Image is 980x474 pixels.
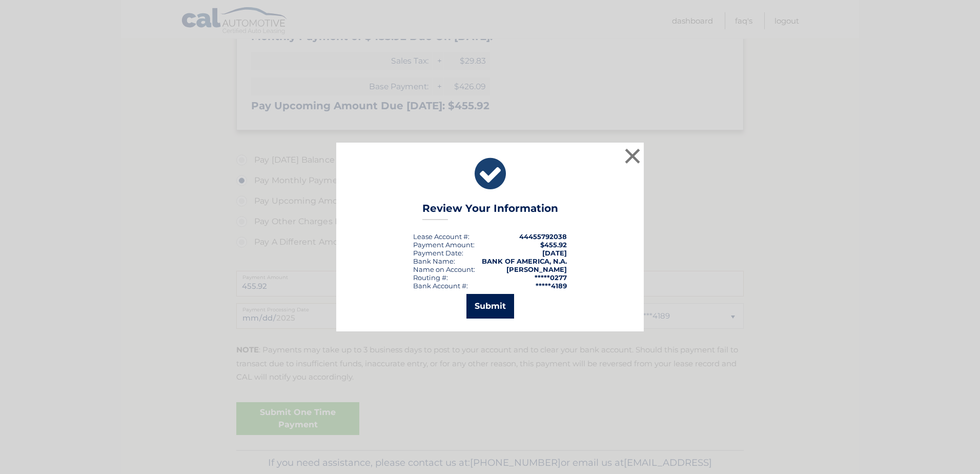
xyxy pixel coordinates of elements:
div: Name on Account: [413,265,475,273]
span: Payment Date [413,249,462,257]
strong: BANK OF AMERICA, N.A. [482,257,567,265]
div: : [413,249,463,257]
div: Routing #: [413,273,448,282]
button: × [622,146,643,166]
div: Bank Account #: [413,282,468,290]
button: Submit [466,294,514,319]
div: Payment Amount: [413,241,475,249]
strong: 44455792038 [519,232,567,241]
span: $455.92 [540,241,567,249]
h3: Review Your Information [422,202,558,220]
span: [DATE] [542,249,567,257]
div: Lease Account #: [413,232,469,241]
strong: [PERSON_NAME] [506,265,567,273]
div: Bank Name: [413,257,455,265]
